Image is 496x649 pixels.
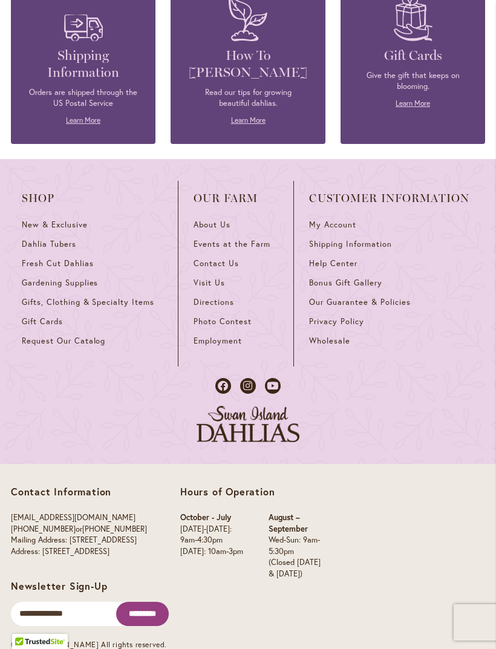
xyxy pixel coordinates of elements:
[194,336,242,346] span: Employment
[22,220,88,230] span: New & Exclusive
[265,378,281,394] a: Dahlias on Youtube
[11,524,76,534] a: [PHONE_NUMBER]
[309,278,382,288] span: Bonus Gift Gallery
[194,220,230,230] span: About Us
[194,316,252,327] span: Photo Contest
[11,512,147,557] p: or Mailing Address: [STREET_ADDRESS] Address: [STREET_ADDRESS]
[11,486,147,498] p: Contact Information
[215,378,231,394] a: Dahlias on Facebook
[194,192,278,204] span: Our Farm
[309,297,410,307] span: Our Guarantee & Policies
[22,278,98,288] span: Gardening Supplies
[22,258,94,269] span: Fresh Cut Dahlias
[194,278,225,288] span: Visit Us
[309,192,469,204] span: Customer Information
[189,87,307,109] p: Read our tips for growing beautiful dahlias.
[66,116,100,125] a: Learn More
[194,297,234,307] span: Directions
[396,99,430,108] a: Learn More
[269,535,327,557] p: Wed-Sun: 9am-5:30pm
[22,239,76,249] span: Dahlia Tubers
[309,220,356,230] span: My Account
[9,606,43,640] iframe: Launch Accessibility Center
[180,546,244,558] p: [DATE]: 10am-3pm
[180,486,327,498] p: Hours of Operation
[309,316,364,327] span: Privacy Policy
[359,47,467,64] h4: Gift Cards
[11,640,167,649] span: ©2024 [DOMAIN_NAME] All rights reserved.
[309,239,391,249] span: Shipping Information
[22,192,163,204] span: Shop
[231,116,266,125] a: Learn More
[240,378,256,394] a: Dahlias on Instagram
[82,524,147,534] a: [PHONE_NUMBER]
[22,297,154,307] span: Gifts, Clothing & Specialty Items
[194,258,239,269] span: Contact Us
[309,258,357,269] span: Help Center
[180,524,244,546] p: [DATE]-[DATE]: 9am-4:30pm
[29,87,137,109] p: Orders are shipped through the US Postal Service
[194,239,270,249] span: Events at the Farm
[180,512,244,524] p: October - July
[11,579,107,592] span: Newsletter Sign-Up
[11,512,135,523] a: [EMAIL_ADDRESS][DOMAIN_NAME]
[359,70,467,92] p: Give the gift that keeps on blooming.
[22,336,105,346] span: Request Our Catalog
[189,47,307,81] h4: How To [PERSON_NAME]
[29,47,137,81] h4: Shipping Information
[269,512,327,535] p: August – September
[269,557,327,579] p: (Closed [DATE] & [DATE])
[309,336,350,346] span: Wholesale
[22,316,63,327] span: Gift Cards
